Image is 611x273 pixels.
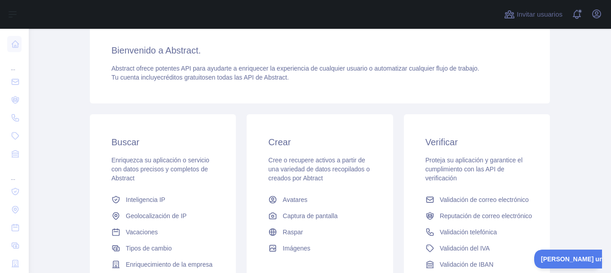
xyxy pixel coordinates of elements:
font: Reputación de correo electrónico [440,212,532,219]
a: Tipos de cambio [108,240,218,256]
font: Imágenes [283,245,310,252]
iframe: Activar/desactivar soporte al cliente [534,250,602,269]
font: Tipos de cambio [126,245,172,252]
a: Geolocalización de IP [108,208,218,224]
font: Captura de pantalla [283,212,337,219]
font: Avatares [283,196,307,203]
font: ... [11,175,15,181]
font: ... [11,65,15,72]
font: Geolocalización de IP [126,212,186,219]
font: en todas las API de Abstract. [208,74,289,81]
font: Cree o recupere activos a partir de una variedad de datos recopilados o creados por Abtract [268,157,370,182]
font: [PERSON_NAME] una pregunta [7,6,101,13]
a: Enriquecimiento de la empresa [108,256,218,273]
a: Reputación de correo electrónico [422,208,532,224]
button: Invitar usuarios [502,7,564,22]
a: Validación de IBAN [422,256,532,273]
font: Crear [268,137,291,147]
a: Validación de correo electrónico [422,192,532,208]
a: Inteligencia IP [108,192,218,208]
a: Captura de pantalla [265,208,375,224]
font: Invitar usuarios [517,10,562,18]
font: Verificar [425,137,458,147]
font: Tu cuenta incluye [111,74,160,81]
a: Validación del IVA [422,240,532,256]
font: Validación de IBAN [440,261,494,268]
a: Imágenes [265,240,375,256]
font: Enriquezca su aplicación o servicio con datos precisos y completos de Abstract [111,157,209,182]
a: Raspar [265,224,375,240]
font: Bienvenido a Abstract. [111,45,201,55]
a: Avatares [265,192,375,208]
font: Raspar [283,228,303,236]
font: Validación del IVA [440,245,490,252]
font: Vacaciones [126,228,158,236]
font: Validación telefónica [440,228,497,236]
a: Vacaciones [108,224,218,240]
font: créditos gratuitos [160,74,208,81]
font: Validación de correo electrónico [440,196,529,203]
font: Abstract ofrece potentes API para ayudarte a enriquecer la experiencia de cualquier usuario o aut... [111,65,479,72]
a: Validación telefónica [422,224,532,240]
font: Enriquecimiento de la empresa [126,261,213,268]
font: Inteligencia IP [126,196,165,203]
font: Buscar [111,137,139,147]
font: Proteja su aplicación y garantice el cumplimiento con las API de verificación [425,157,522,182]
